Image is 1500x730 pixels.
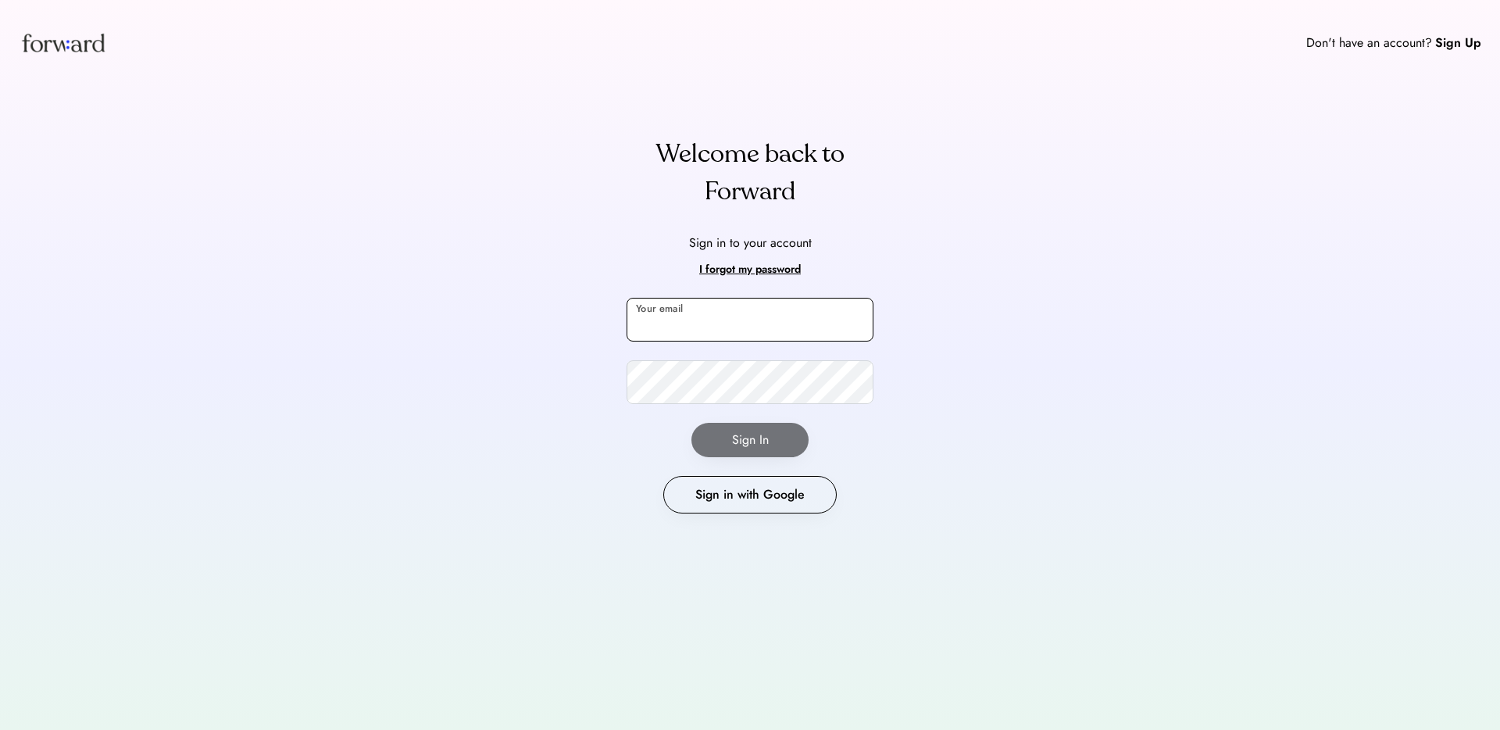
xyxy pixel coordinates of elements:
[691,423,809,457] button: Sign In
[699,260,801,279] div: I forgot my password
[19,19,108,66] img: Forward logo
[689,234,812,252] div: Sign in to your account
[663,476,837,514] button: Sign in with Google
[627,135,873,210] div: Welcome back to Forward
[1435,34,1481,52] div: Sign Up
[1306,34,1432,52] div: Don't have an account?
